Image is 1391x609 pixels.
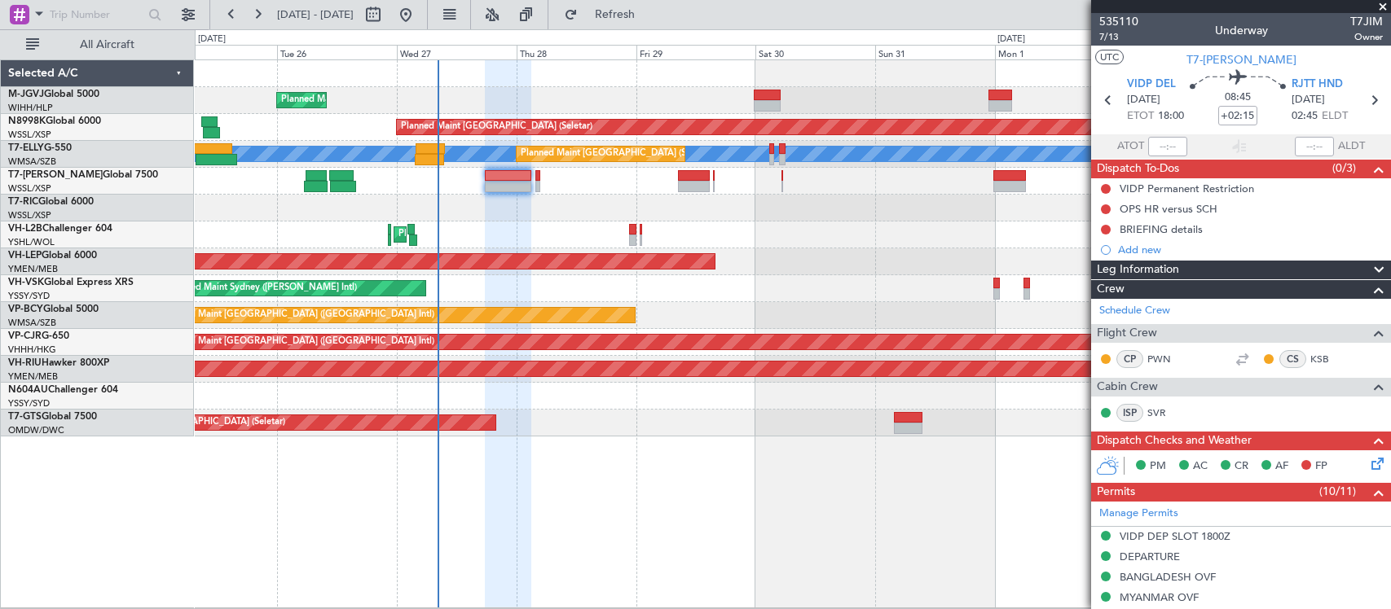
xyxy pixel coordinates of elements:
[8,116,101,126] a: N8998KGlobal 6000
[8,251,42,261] span: VH-LEP
[1118,243,1383,256] div: Add new
[8,358,42,368] span: VH-RIU
[1322,108,1348,125] span: ELDT
[18,32,177,58] button: All Aircraft
[1292,92,1325,108] span: [DATE]
[1279,350,1306,368] div: CS
[42,39,172,50] span: All Aircraft
[8,197,38,207] span: T7-RIC
[1120,570,1216,584] div: BANGLADESH OVF
[1116,404,1143,422] div: ISP
[1127,108,1154,125] span: ETOT
[1127,92,1160,108] span: [DATE]
[517,45,636,59] div: Thu 28
[1120,529,1230,543] div: VIDP DEP SLOT 1800Z
[8,304,99,314] a: VP-BCYGlobal 5000
[8,263,58,275] a: YMEN/MEB
[8,397,50,410] a: YSSY/SYD
[8,412,97,422] a: T7-GTSGlobal 7500
[1292,77,1343,93] span: RJTT HND
[8,170,103,180] span: T7-[PERSON_NAME]
[1095,50,1124,64] button: UTC
[8,143,72,153] a: T7-ELLYG-550
[1099,30,1138,44] span: 7/13
[8,344,56,356] a: VHHH/HKG
[1350,30,1383,44] span: Owner
[8,385,48,395] span: N604AU
[8,424,64,436] a: OMDW/DWC
[1097,483,1135,502] span: Permits
[8,358,109,368] a: VH-RIUHawker 800XP
[8,224,42,234] span: VH-L2B
[1350,13,1383,30] span: T7JIM
[1120,182,1254,195] div: VIDP Permanent Restriction
[1099,13,1138,30] span: 535110
[1310,352,1347,366] a: KSB
[1225,90,1251,106] span: 08:45
[8,224,112,234] a: VH-L2BChallenger 604
[8,170,158,180] a: T7-[PERSON_NAME]Global 7500
[8,331,69,341] a: VP-CJRG-650
[8,331,42,341] span: VP-CJR
[995,45,1115,59] div: Mon 1
[875,45,995,59] div: Sun 31
[1120,590,1199,604] div: MYANMAR OVF
[281,88,484,112] div: Planned Maint [GEOGRAPHIC_DATA] (Halim Intl)
[1186,51,1296,68] span: T7-[PERSON_NAME]
[1120,202,1217,216] div: OPS HR versus SCH
[1292,108,1318,125] span: 02:45
[8,182,51,195] a: WSSL/XSP
[1338,138,1365,155] span: ALDT
[8,370,58,383] a: YMEN/MEB
[1193,458,1208,475] span: AC
[1120,222,1203,236] div: BRIEFING details
[8,116,46,126] span: N8998K
[401,115,592,139] div: Planned Maint [GEOGRAPHIC_DATA] (Seletar)
[8,129,51,141] a: WSSL/XSP
[8,278,44,287] span: VH-VSK
[8,278,134,287] a: VH-VSKGlobal Express XRS
[557,2,654,28] button: Refresh
[8,143,44,153] span: T7-ELLY
[1158,108,1184,125] span: 18:00
[8,412,42,422] span: T7-GTS
[8,102,53,114] a: WIHH/HLP
[1120,550,1180,563] div: DEPARTURE
[198,33,226,46] div: [DATE]
[997,33,1025,46] div: [DATE]
[1117,138,1144,155] span: ATOT
[8,197,94,207] a: T7-RICGlobal 6000
[1148,137,1187,156] input: --:--
[277,45,397,59] div: Tue 26
[1097,280,1125,299] span: Crew
[1127,77,1176,93] span: VIDP DEL
[1215,22,1268,39] div: Underway
[398,222,588,247] div: Planned Maint Sydney ([PERSON_NAME] Intl)
[8,90,44,99] span: M-JGVJ
[1235,458,1248,475] span: CR
[1275,458,1288,475] span: AF
[158,45,278,59] div: Mon 25
[1147,352,1184,366] a: PWN
[521,142,900,166] div: Planned Maint [GEOGRAPHIC_DATA] (Sultan [PERSON_NAME] [PERSON_NAME] - Subang)
[755,45,875,59] div: Sat 30
[156,276,357,300] div: Unplanned Maint Sydney ([PERSON_NAME] Intl)
[636,45,756,59] div: Fri 29
[50,2,143,27] input: Trip Number
[1097,160,1179,178] span: Dispatch To-Dos
[1099,303,1170,319] a: Schedule Crew
[162,303,434,327] div: Planned Maint [GEOGRAPHIC_DATA] ([GEOGRAPHIC_DATA] Intl)
[1315,458,1327,475] span: FP
[581,9,649,20] span: Refresh
[8,385,118,395] a: N604AUChallenger 604
[8,156,56,168] a: WMSA/SZB
[1097,261,1179,279] span: Leg Information
[8,317,56,329] a: WMSA/SZB
[1097,378,1158,397] span: Cabin Crew
[1116,350,1143,368] div: CP
[397,45,517,59] div: Wed 27
[1097,324,1157,343] span: Flight Crew
[8,304,43,314] span: VP-BCY
[1319,483,1356,500] span: (10/11)
[8,209,51,221] a: WSSL/XSP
